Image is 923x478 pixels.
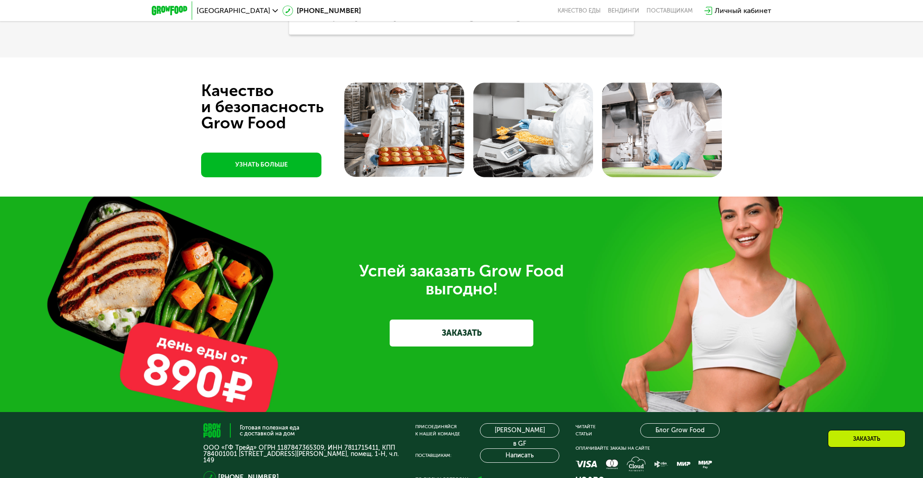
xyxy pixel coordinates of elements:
[300,11,525,22] span: Какие преимущества у новых линеек Light и Strong?
[576,445,720,452] div: Оплачивайте заказы на сайте
[828,430,905,447] div: Заказать
[558,7,601,14] a: Качество еды
[415,452,451,459] div: Поставщикам:
[640,423,720,438] a: Блог Grow Food
[240,425,299,436] div: Готовая полезная еда с доставкой на дом
[201,83,357,131] div: Качество и безопасность Grow Food
[282,5,361,16] a: [PHONE_NUMBER]
[201,153,321,177] a: УЗНАТЬ БОЛЬШЕ
[197,7,270,14] span: [GEOGRAPHIC_DATA]
[480,423,559,438] a: [PERSON_NAME] в GF
[210,262,713,298] div: Успей заказать Grow Food выгодно!
[390,320,533,346] a: ЗАКАЗАТЬ
[646,7,693,14] div: поставщикам
[415,423,460,438] div: Присоединяйся к нашей команде
[576,423,596,438] div: Читайте статьи
[715,5,771,16] div: Личный кабинет
[608,7,639,14] a: Вендинги
[203,445,399,464] p: ООО «ГФ Трейд» ОГРН 1187847365309, ИНН 7811715411, КПП 784001001 [STREET_ADDRESS][PERSON_NAME], п...
[480,448,559,463] button: Написать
